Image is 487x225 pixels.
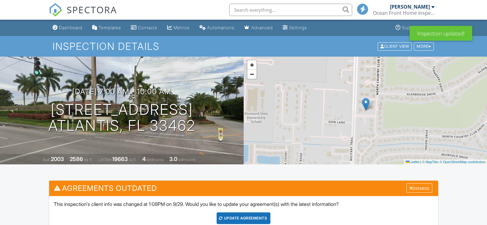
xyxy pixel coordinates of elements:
[70,156,83,162] div: 2586
[242,22,275,34] a: Advanced
[362,98,370,110] img: Marker
[48,102,195,134] h1: [STREET_ADDRESS] Atlantis, FL 33462
[50,22,85,34] a: Dashboard
[99,25,121,30] div: Templates
[289,25,307,30] div: Settings
[165,22,192,34] a: Metrics
[51,156,64,162] div: 2003
[378,42,412,50] div: Client View
[229,4,352,16] input: Search everything...
[250,70,254,78] span: −
[406,160,419,164] a: Leaflet
[90,22,124,34] a: Templates
[373,10,434,16] div: Ocean Front Home Inspection LLC
[142,156,146,162] div: 4
[49,181,438,196] h3: Agreements Outdated
[280,22,309,34] a: Settings
[53,41,434,52] h1: Inspection Details
[49,3,62,17] img: The Best Home Inspection Software - Spectora
[250,61,254,69] span: +
[59,25,82,30] div: Dashboard
[390,4,430,10] div: [PERSON_NAME]
[169,156,177,162] div: 3.0
[72,87,171,96] h3: [DATE] 7:00 am - 10:00 am
[410,26,472,41] div: Inspection updated!
[217,212,270,224] div: Update Agreements
[67,3,117,16] span: SPECTORA
[440,160,485,164] a: © OpenStreetMap contributors
[393,22,437,34] a: Support Center
[422,160,439,164] a: © MapTiler
[402,25,435,30] div: Support Center
[129,157,136,162] span: sq.ft.
[414,42,434,50] div: More
[420,160,421,164] span: |
[178,157,196,162] span: bathrooms
[251,25,273,30] div: Advanced
[43,157,50,162] span: Built
[377,44,413,48] a: Client View
[112,156,128,162] div: 19663
[247,70,257,79] a: Zoom out
[207,25,234,30] div: Automations
[147,157,163,162] span: bedrooms
[128,22,160,34] a: Contacts
[84,157,92,162] span: sq. ft.
[197,22,237,34] a: Automations (Basic)
[406,183,432,193] div: Dismiss
[49,8,117,21] a: SPECTORA
[98,157,111,162] span: Lot Size
[138,25,157,30] div: Contacts
[247,60,257,70] a: Zoom in
[174,25,190,30] div: Metrics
